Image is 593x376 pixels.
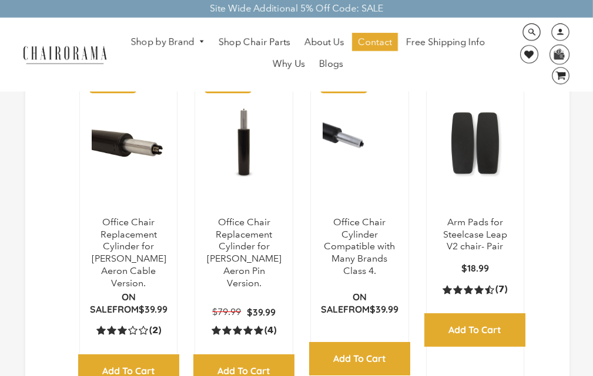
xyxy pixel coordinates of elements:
[370,303,398,315] span: $39.99
[313,55,349,73] a: Blogs
[323,70,397,216] img: Office Chair Cylinder Compatible with Many Brands Class 4. - chairorama
[406,36,485,49] span: Free Shipping Info
[213,33,296,52] a: Shop Chair Parts
[212,324,276,336] a: 5.0 rating (4 votes)
[323,70,397,216] a: Office Chair Cylinder Compatible with Many Brands Class 4. - chairorama Office Chair Cylinder Com...
[304,36,344,49] span: About Us
[207,216,282,289] a: Office Chair Replacement Cylinder for [PERSON_NAME] Aeron Pin Version.
[125,33,211,52] a: Shop by Brand
[90,291,167,316] p: from
[443,216,507,252] a: Arm Pads for Steelcase Leap V2 chair- Pair
[443,283,507,296] a: 4.4 rating (7 votes)
[207,70,281,216] a: Office Chair Replacement Cylinder for Herman Miller Aeron Pin Version. - chairorama Office Chair ...
[247,306,276,318] span: $39.99
[424,313,525,347] input: Add to Cart
[324,216,395,276] a: Office Chair Cylinder Compatible with Many Brands Class 4.
[438,70,512,216] img: Arm Pads for Steelcase Leap V2 chair- Pair - chairorama
[264,324,276,337] span: (4)
[267,55,311,73] a: Why Us
[92,216,166,289] a: Office Chair Replacement Cylinder for [PERSON_NAME] Aeron Cable Version.
[321,291,367,315] strong: On Sale
[352,33,398,52] a: Contact
[149,324,161,337] span: (2)
[90,291,136,315] strong: On Sale
[319,58,343,70] span: Blogs
[118,33,498,76] nav: DesktopNavigation
[219,36,290,49] span: Shop Chair Parts
[438,70,512,216] a: Arm Pads for Steelcase Leap V2 chair- Pair - chairorama Arm Pads for Steelcase Leap V2 chair- Pai...
[461,262,489,274] span: $18.99
[400,33,491,52] a: Free Shipping Info
[212,306,241,317] span: $79.99
[207,70,281,216] img: Office Chair Replacement Cylinder for Herman Miller Aeron Pin Version. - chairorama
[309,342,410,375] input: Add to Cart
[299,33,350,52] a: About Us
[550,45,568,63] img: WhatsApp_Image_2024-07-12_at_16.23.01.webp
[358,36,392,49] span: Contact
[321,291,398,316] p: from
[495,283,507,296] span: (7)
[273,58,305,70] span: Why Us
[139,303,167,315] span: $39.99
[96,324,161,336] a: 3.0 rating (2 votes)
[18,44,112,65] img: chairorama
[92,70,166,216] a: Office Chair Replacement Cylinder for Herman Miller Aeron Cable Version. - chairorama Office Chai...
[92,70,166,216] img: Office Chair Replacement Cylinder for Herman Miller Aeron Cable Version. - chairorama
